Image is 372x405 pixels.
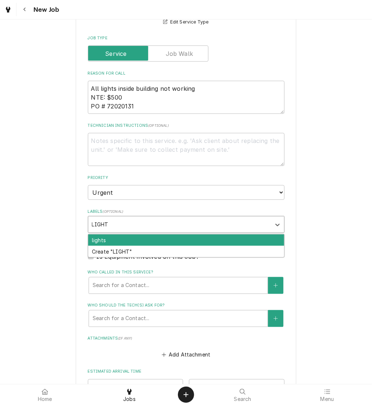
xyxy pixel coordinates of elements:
[88,209,285,233] div: Labels
[148,123,169,128] span: ( optional )
[31,5,59,15] span: New Job
[88,369,285,395] div: Estimated Arrival Time
[88,71,285,76] label: Reason For Call
[88,81,285,114] textarea: All lights inside building not working NTE: $500 PO # 72020131
[1,3,15,16] a: Go to Jobs
[321,396,334,402] span: Menu
[189,379,285,395] select: Time Select
[162,17,210,26] button: Edit Service Type
[38,396,52,402] span: Home
[88,234,284,246] div: lights
[88,246,284,257] div: Create "LIGHT"
[88,209,285,215] label: Labels
[87,386,171,404] a: Jobs
[88,379,183,395] input: Date
[88,303,285,309] label: Who should the tech(s) ask for?
[88,369,285,375] label: Estimated Arrival Time
[268,310,283,327] button: Create New Contact
[160,350,212,360] button: Add Attachment
[88,71,285,114] div: Reason For Call
[88,35,285,61] div: Job Type
[88,336,285,360] div: Attachments
[103,209,123,214] span: ( optional )
[234,396,251,402] span: Search
[201,386,285,404] a: Search
[88,270,285,294] div: Who called in this service?
[285,386,369,404] a: Menu
[88,175,285,181] label: Priority
[118,337,132,341] span: ( if any )
[88,336,285,342] label: Attachments
[123,396,136,402] span: Jobs
[268,277,283,294] button: Create New Contact
[88,270,285,276] label: Who called in this service?
[273,283,278,288] svg: Create New Contact
[88,35,285,41] label: Job Type
[3,386,87,404] a: Home
[88,123,285,129] label: Technician Instructions
[178,387,194,403] button: Create Object
[18,3,31,16] button: Navigate back
[273,316,278,321] svg: Create New Contact
[88,303,285,327] div: Who should the tech(s) ask for?
[88,175,285,200] div: Priority
[88,123,285,166] div: Technician Instructions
